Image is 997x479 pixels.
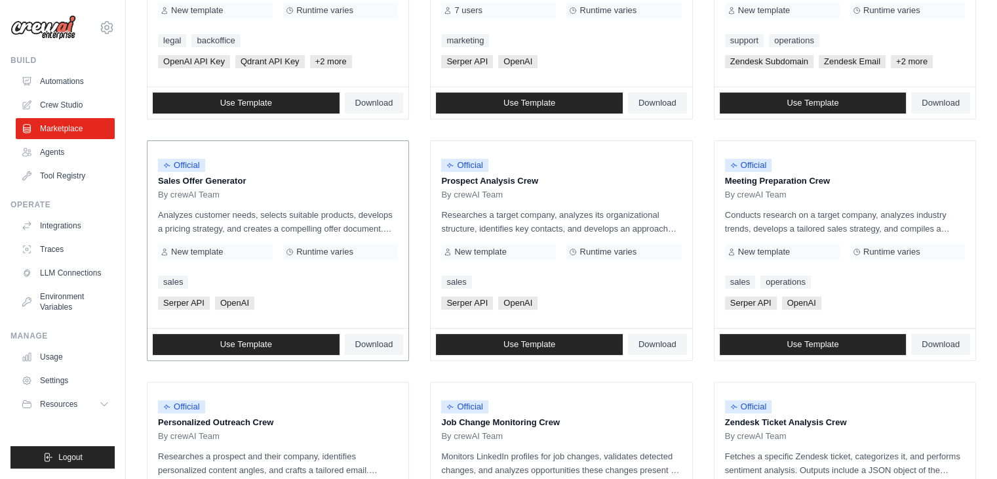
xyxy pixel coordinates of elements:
[10,331,115,341] div: Manage
[16,346,115,367] a: Usage
[16,165,115,186] a: Tool Registry
[158,297,210,310] span: Serper API
[725,276,755,289] a: sales
[725,159,772,172] span: Official
[10,446,115,469] button: Logout
[10,55,115,66] div: Build
[436,93,623,114] a: Use Template
[158,400,205,413] span: Official
[454,5,482,16] span: 7 users
[787,339,838,350] span: Use Template
[725,449,965,477] p: Fetches a specific Zendesk ticket, categorizes it, and performs sentiment analysis. Outputs inclu...
[16,215,115,236] a: Integrations
[16,118,115,139] a: Marketplace
[158,449,398,477] p: Researches a prospect and their company, identifies personalized content angles, and crafts a tai...
[725,208,965,236] p: Conducts research on a target company, analyzes industry trends, develops a tailored sales strate...
[10,15,76,40] img: Logo
[769,34,819,47] a: operations
[638,98,676,108] span: Download
[725,34,764,47] a: support
[436,334,623,355] a: Use Template
[819,55,886,68] span: Zendesk Email
[498,297,538,310] span: OpenAI
[215,297,254,310] span: OpenAI
[628,93,687,114] a: Download
[153,334,340,355] a: Use Template
[158,159,205,172] span: Official
[355,339,393,350] span: Download
[40,399,77,409] span: Resources
[503,98,555,108] span: Use Template
[628,334,687,355] a: Download
[498,55,538,68] span: OpenAI
[153,93,340,114] a: Use Template
[725,297,777,310] span: Serper API
[158,431,220,442] span: By crewAI Team
[191,34,240,47] a: backoffice
[787,98,838,108] span: Use Template
[782,297,821,310] span: OpenAI
[725,416,965,429] p: Zendesk Ticket Analysis Crew
[891,55,933,68] span: +2 more
[441,400,488,413] span: Official
[720,93,907,114] a: Use Template
[863,5,920,16] span: Runtime varies
[911,334,970,355] a: Download
[441,431,503,442] span: By crewAI Team
[441,276,471,289] a: sales
[441,175,681,188] p: Prospect Analysis Crew
[220,98,272,108] span: Use Template
[441,449,681,477] p: Monitors LinkedIn profiles for job changes, validates detected changes, and analyzes opportunitie...
[296,247,353,257] span: Runtime varies
[16,262,115,283] a: LLM Connections
[171,5,223,16] span: New template
[296,5,353,16] span: Runtime varies
[16,142,115,163] a: Agents
[158,416,398,429] p: Personalized Outreach Crew
[454,247,506,257] span: New template
[171,247,223,257] span: New template
[725,55,813,68] span: Zendesk Subdomain
[725,400,772,413] span: Official
[863,247,920,257] span: Runtime varies
[158,190,220,200] span: By crewAI Team
[16,94,115,115] a: Crew Studio
[158,34,186,47] a: legal
[725,190,787,200] span: By crewAI Team
[158,276,188,289] a: sales
[725,431,787,442] span: By crewAI Team
[441,297,493,310] span: Serper API
[911,93,970,114] a: Download
[16,394,115,415] button: Resources
[310,55,352,68] span: +2 more
[441,208,681,236] p: Researches a target company, analyzes its organizational structure, identifies key contacts, and ...
[345,93,404,114] a: Download
[10,199,115,210] div: Operate
[220,339,272,350] span: Use Template
[345,334,404,355] a: Download
[235,55,305,68] span: Qdrant API Key
[16,71,115,92] a: Automations
[158,175,398,188] p: Sales Offer Generator
[16,370,115,391] a: Settings
[579,5,636,16] span: Runtime varies
[441,190,503,200] span: By crewAI Team
[725,175,965,188] p: Meeting Preparation Crew
[16,286,115,318] a: Environment Variables
[158,55,230,68] span: OpenAI API Key
[720,334,907,355] a: Use Template
[922,339,960,350] span: Download
[58,452,83,463] span: Logout
[760,276,811,289] a: operations
[441,159,488,172] span: Official
[738,5,790,16] span: New template
[579,247,636,257] span: Runtime varies
[16,239,115,260] a: Traces
[158,208,398,236] p: Analyzes customer needs, selects suitable products, develops a pricing strategy, and creates a co...
[355,98,393,108] span: Download
[922,98,960,108] span: Download
[441,416,681,429] p: Job Change Monitoring Crew
[738,247,790,257] span: New template
[638,339,676,350] span: Download
[441,34,489,47] a: marketing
